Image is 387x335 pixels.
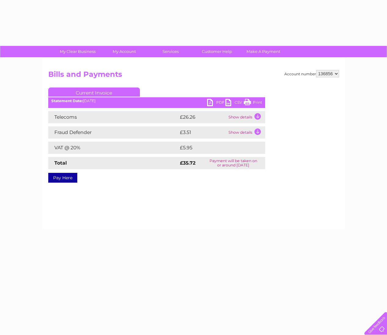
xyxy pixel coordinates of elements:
[48,173,77,183] a: Pay Here
[192,46,242,57] a: Customer Help
[48,142,178,154] td: VAT @ 20%
[48,87,140,97] a: Current Invoice
[178,111,227,123] td: £26.26
[54,160,67,166] strong: Total
[227,126,265,139] td: Show details
[178,142,251,154] td: £5.95
[48,111,178,123] td: Telecoms
[178,126,227,139] td: £3.51
[145,46,196,57] a: Services
[227,111,265,123] td: Show details
[238,46,289,57] a: Make A Payment
[53,46,103,57] a: My Clear Business
[48,126,178,139] td: Fraud Defender
[284,70,339,77] div: Account number
[244,99,262,108] a: Print
[225,99,244,108] a: CSV
[99,46,149,57] a: My Account
[202,157,265,169] td: Payment will be taken on or around [DATE]
[180,160,195,166] strong: £35.72
[51,99,83,103] b: Statement Date:
[48,70,339,82] h2: Bills and Payments
[207,99,225,108] a: PDF
[48,99,265,103] div: [DATE]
